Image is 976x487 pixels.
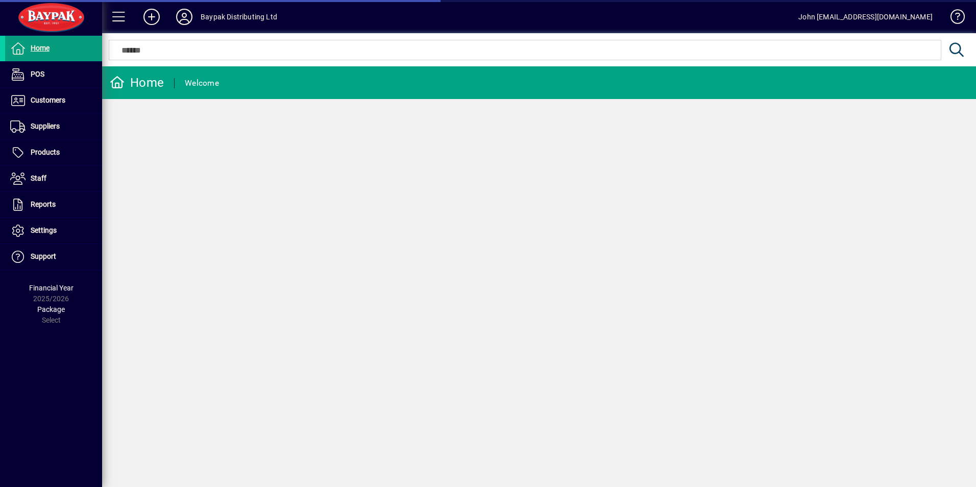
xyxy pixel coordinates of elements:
[31,148,60,156] span: Products
[135,8,168,26] button: Add
[31,174,46,182] span: Staff
[5,62,102,87] a: POS
[5,114,102,139] a: Suppliers
[31,96,65,104] span: Customers
[110,75,164,91] div: Home
[5,88,102,113] a: Customers
[31,252,56,260] span: Support
[5,244,102,270] a: Support
[5,140,102,165] a: Products
[943,2,963,35] a: Knowledge Base
[37,305,65,313] span: Package
[31,44,50,52] span: Home
[31,200,56,208] span: Reports
[5,218,102,243] a: Settings
[29,284,74,292] span: Financial Year
[185,75,219,91] div: Welcome
[5,166,102,191] a: Staff
[5,192,102,217] a: Reports
[31,226,57,234] span: Settings
[168,8,201,26] button: Profile
[798,9,933,25] div: John [EMAIL_ADDRESS][DOMAIN_NAME]
[201,9,277,25] div: Baypak Distributing Ltd
[31,70,44,78] span: POS
[31,122,60,130] span: Suppliers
